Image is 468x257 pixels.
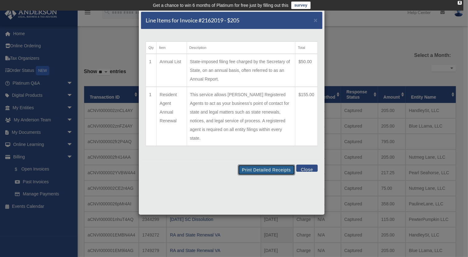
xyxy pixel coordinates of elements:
[314,17,318,23] button: Close
[295,42,318,54] th: Total
[295,54,318,87] td: $50.00
[146,16,239,24] h5: Line Items for Invoice #2162019 - $205
[238,165,295,175] button: Print Detailed Receipts
[157,54,187,87] td: Annual List
[187,54,295,87] td: State-imposed filing fee charged by the Secretary of State, on an annual basis, often referred to...
[314,16,318,24] span: ×
[296,165,318,172] button: Close
[153,2,289,9] div: Get a chance to win 6 months of Platinum for free just by filling out this
[458,1,462,5] div: close
[187,42,295,54] th: Description
[187,87,295,146] td: This service allows [PERSON_NAME] Registered Agents to act as your business's point of contact fo...
[146,54,157,87] td: 1
[291,2,311,9] a: survey
[295,87,318,146] td: $155.00
[146,42,157,54] th: Qty
[157,87,187,146] td: Resident Agent Annual Renewal
[157,42,187,54] th: Item
[146,87,157,146] td: 1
